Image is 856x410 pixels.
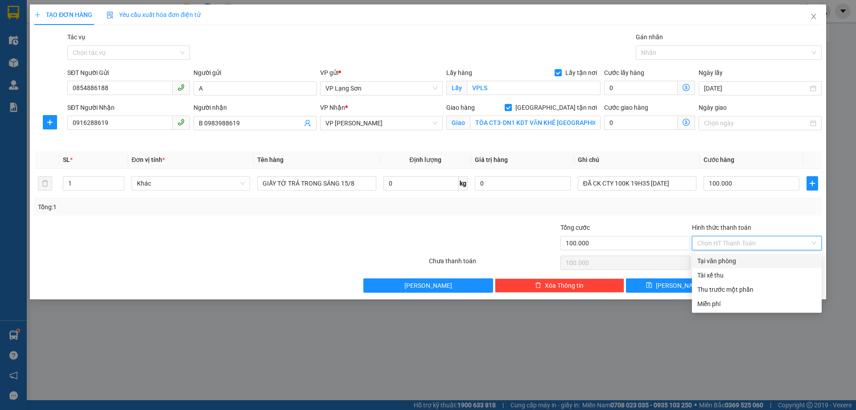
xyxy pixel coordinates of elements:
button: Close [801,4,826,29]
span: Yêu cầu xuất hóa đơn điện tử [107,11,201,18]
span: Lấy tận nơi [562,68,601,78]
span: VP Lạng Sơn [325,82,437,95]
label: Cước lấy hàng [604,69,644,76]
span: plus [34,12,41,18]
div: SĐT Người Gửi [67,68,190,78]
span: kg [459,176,468,191]
div: Miễn phí [697,299,816,309]
span: Giao [446,116,470,130]
span: phone [177,119,185,126]
span: Đơn vị tính [132,156,165,163]
input: Ngày giao [704,118,808,128]
button: plus [807,176,818,191]
span: phone [177,84,185,91]
span: close [810,13,817,20]
div: Tổng: 1 [38,202,330,212]
span: Cước hàng [704,156,734,163]
span: save [646,282,652,289]
label: Hình thức thanh toán [692,224,751,231]
input: Giao tận nơi [470,116,601,130]
input: Cước giao hàng [604,116,678,130]
th: Ghi chú [574,151,700,169]
input: Lấy tận nơi [467,81,601,95]
div: Thu trước một phần [697,285,816,294]
span: Tổng cước [560,224,590,231]
label: Cước giao hàng [604,104,648,111]
input: 0 [475,176,571,191]
div: VP gửi [320,68,443,78]
button: save[PERSON_NAME] [626,278,723,293]
img: icon [107,12,114,19]
span: Xóa Thông tin [545,281,584,290]
span: user-add [304,120,311,127]
div: Người gửi [193,68,316,78]
button: delete [38,176,52,191]
div: SĐT Người Nhận [67,103,190,112]
div: Chưa thanh toán [428,256,560,272]
input: VD: Bàn, Ghế [257,176,376,191]
div: Tại văn phòng [697,256,816,266]
span: [PERSON_NAME] [656,281,704,290]
label: Ngày lấy [699,69,723,76]
span: VP Nhận [320,104,345,111]
input: Ghi Chú [578,176,696,191]
span: Tên hàng [257,156,284,163]
span: Giá trị hàng [475,156,508,163]
input: Cước lấy hàng [604,81,678,95]
button: deleteXóa Thông tin [495,278,625,293]
span: dollar-circle [683,119,690,126]
span: plus [807,180,818,187]
label: Tác vụ [67,33,85,41]
span: Lấy [446,81,467,95]
button: plus [43,115,57,129]
span: Định lượng [410,156,441,163]
span: plus [43,119,57,126]
span: TẠO ĐƠN HÀNG [34,11,92,18]
div: Người nhận [193,103,316,112]
span: Khác [137,177,245,190]
label: Ngày giao [699,104,727,111]
span: dollar-circle [683,84,690,91]
span: SL [63,156,70,163]
span: [GEOGRAPHIC_DATA] tận nơi [512,103,601,112]
label: Gán nhãn [636,33,663,41]
span: [PERSON_NAME] [404,281,452,290]
span: VP Minh Khai [325,116,437,130]
div: Tài xế thu [697,270,816,280]
button: [PERSON_NAME] [363,278,493,293]
input: Ngày lấy [704,83,808,93]
span: Lấy hàng [446,69,472,76]
span: Giao hàng [446,104,475,111]
span: delete [535,282,541,289]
